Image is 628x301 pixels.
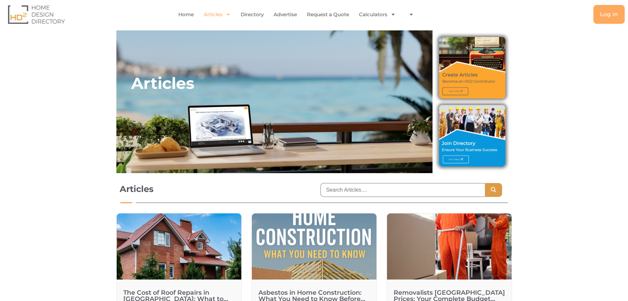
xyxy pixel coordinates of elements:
button: Search [485,183,502,197]
h2: Articles [131,73,194,93]
img: Create Articles [439,37,505,98]
a: Directory [241,7,264,22]
a: Log in [593,5,625,24]
a: Calculators [359,7,396,22]
span: Log in [600,12,618,17]
img: Join Directory [439,105,505,167]
nav: Menu [128,7,469,22]
a: Advertise [274,7,297,22]
a: Request a Quote [307,7,349,22]
a: Home [178,7,194,22]
a: Articles [204,7,231,22]
input: Search Articles.... [320,183,485,197]
h1: Articles [120,183,308,195]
